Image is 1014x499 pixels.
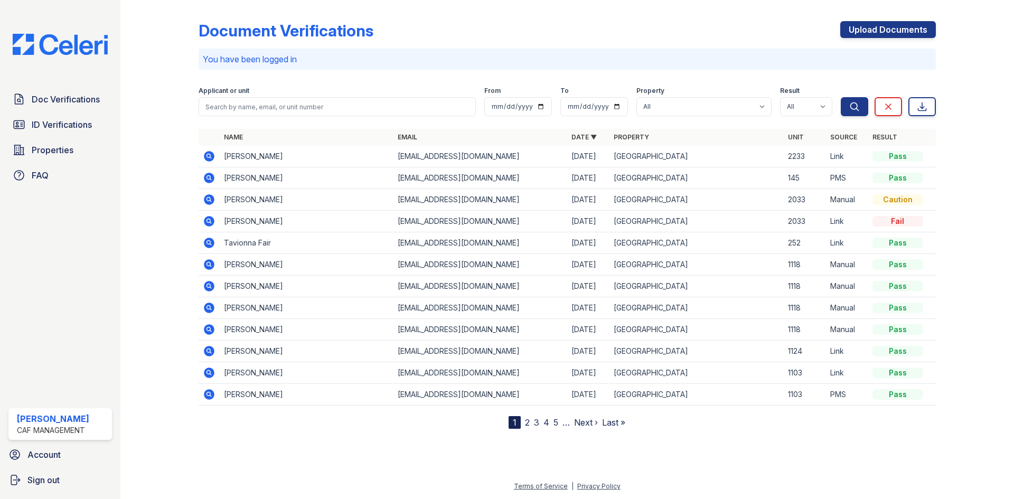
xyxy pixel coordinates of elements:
[393,167,567,189] td: [EMAIL_ADDRESS][DOMAIN_NAME]
[514,482,568,490] a: Terms of Service
[567,341,609,362] td: [DATE]
[393,254,567,276] td: [EMAIL_ADDRESS][DOMAIN_NAME]
[27,448,61,461] span: Account
[567,232,609,254] td: [DATE]
[27,474,60,486] span: Sign out
[393,362,567,384] td: [EMAIL_ADDRESS][DOMAIN_NAME]
[784,341,826,362] td: 1124
[872,368,923,378] div: Pass
[784,232,826,254] td: 252
[567,254,609,276] td: [DATE]
[609,319,783,341] td: [GEOGRAPHIC_DATA]
[220,146,393,167] td: [PERSON_NAME]
[199,21,373,40] div: Document Verifications
[826,232,868,254] td: Link
[220,189,393,211] td: [PERSON_NAME]
[220,297,393,319] td: [PERSON_NAME]
[826,211,868,232] td: Link
[567,297,609,319] td: [DATE]
[567,319,609,341] td: [DATE]
[17,425,89,436] div: CAF Management
[826,146,868,167] td: Link
[784,167,826,189] td: 145
[571,133,597,141] a: Date ▼
[784,362,826,384] td: 1103
[872,173,923,183] div: Pass
[567,189,609,211] td: [DATE]
[534,417,539,428] a: 3
[609,189,783,211] td: [GEOGRAPHIC_DATA]
[574,417,598,428] a: Next ›
[398,133,417,141] a: Email
[32,144,73,156] span: Properties
[220,167,393,189] td: [PERSON_NAME]
[393,384,567,406] td: [EMAIL_ADDRESS][DOMAIN_NAME]
[577,482,621,490] a: Privacy Policy
[784,319,826,341] td: 1118
[609,167,783,189] td: [GEOGRAPHIC_DATA]
[609,297,783,319] td: [GEOGRAPHIC_DATA]
[609,232,783,254] td: [GEOGRAPHIC_DATA]
[872,259,923,270] div: Pass
[393,232,567,254] td: [EMAIL_ADDRESS][DOMAIN_NAME]
[8,89,112,110] a: Doc Verifications
[220,276,393,297] td: [PERSON_NAME]
[571,482,574,490] div: |
[602,417,625,428] a: Last »
[609,362,783,384] td: [GEOGRAPHIC_DATA]
[220,341,393,362] td: [PERSON_NAME]
[4,469,116,491] a: Sign out
[826,297,868,319] td: Manual
[224,133,243,141] a: Name
[567,276,609,297] td: [DATE]
[220,362,393,384] td: [PERSON_NAME]
[780,87,800,95] label: Result
[8,165,112,186] a: FAQ
[826,384,868,406] td: PMS
[567,167,609,189] td: [DATE]
[609,254,783,276] td: [GEOGRAPHIC_DATA]
[203,53,932,65] p: You have been logged in
[8,114,112,135] a: ID Verifications
[826,276,868,297] td: Manual
[872,194,923,205] div: Caution
[509,416,521,429] div: 1
[826,189,868,211] td: Manual
[567,362,609,384] td: [DATE]
[393,276,567,297] td: [EMAIL_ADDRESS][DOMAIN_NAME]
[560,87,569,95] label: To
[32,118,92,131] span: ID Verifications
[614,133,649,141] a: Property
[636,87,664,95] label: Property
[872,303,923,313] div: Pass
[32,169,49,182] span: FAQ
[553,417,558,428] a: 5
[784,276,826,297] td: 1118
[220,211,393,232] td: [PERSON_NAME]
[784,211,826,232] td: 2033
[393,341,567,362] td: [EMAIL_ADDRESS][DOMAIN_NAME]
[199,97,476,116] input: Search by name, email, or unit number
[393,211,567,232] td: [EMAIL_ADDRESS][DOMAIN_NAME]
[826,341,868,362] td: Link
[826,362,868,384] td: Link
[543,417,549,428] a: 4
[567,211,609,232] td: [DATE]
[220,254,393,276] td: [PERSON_NAME]
[220,319,393,341] td: [PERSON_NAME]
[872,389,923,400] div: Pass
[872,238,923,248] div: Pass
[220,384,393,406] td: [PERSON_NAME]
[609,211,783,232] td: [GEOGRAPHIC_DATA]
[17,412,89,425] div: [PERSON_NAME]
[562,416,570,429] span: …
[826,167,868,189] td: PMS
[784,254,826,276] td: 1118
[609,146,783,167] td: [GEOGRAPHIC_DATA]
[199,87,249,95] label: Applicant or unit
[32,93,100,106] span: Doc Verifications
[393,146,567,167] td: [EMAIL_ADDRESS][DOMAIN_NAME]
[872,216,923,227] div: Fail
[393,297,567,319] td: [EMAIL_ADDRESS][DOMAIN_NAME]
